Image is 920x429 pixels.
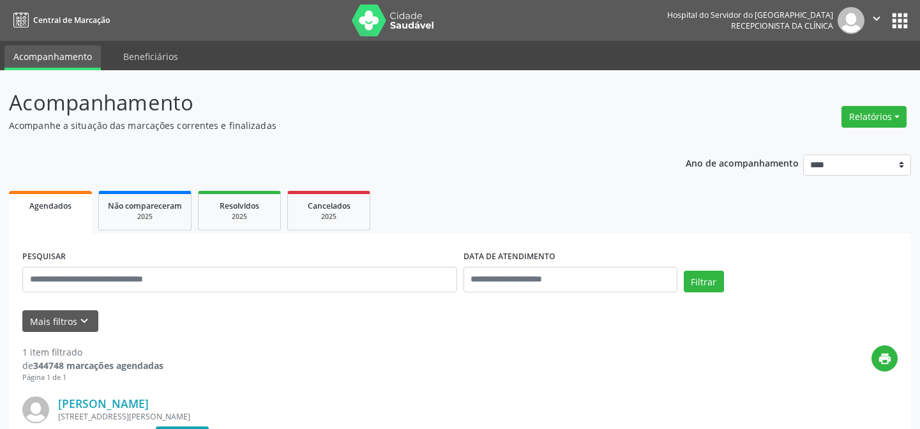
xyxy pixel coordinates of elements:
[9,87,640,119] p: Acompanhamento
[77,314,91,328] i: keyboard_arrow_down
[220,200,259,211] span: Resolvidos
[114,45,187,68] a: Beneficiários
[297,212,361,222] div: 2025
[308,200,351,211] span: Cancelados
[58,411,706,422] div: [STREET_ADDRESS][PERSON_NAME]
[841,106,907,128] button: Relatórios
[108,200,182,211] span: Não compareceram
[838,7,864,34] img: img
[889,10,911,32] button: apps
[22,372,163,383] div: Página 1 de 1
[870,11,884,26] i: 
[33,15,110,26] span: Central de Marcação
[9,10,110,31] a: Central de Marcação
[22,359,163,372] div: de
[464,247,555,267] label: DATA DE ATENDIMENTO
[22,396,49,423] img: img
[684,271,724,292] button: Filtrar
[731,20,833,31] span: Recepcionista da clínica
[667,10,833,20] div: Hospital do Servidor do [GEOGRAPHIC_DATA]
[29,200,72,211] span: Agendados
[9,119,640,132] p: Acompanhe a situação das marcações correntes e finalizadas
[864,7,889,34] button: 
[22,247,66,267] label: PESQUISAR
[22,345,163,359] div: 1 item filtrado
[22,310,98,333] button: Mais filtroskeyboard_arrow_down
[58,396,149,410] a: [PERSON_NAME]
[4,45,101,70] a: Acompanhamento
[878,352,892,366] i: print
[686,154,799,170] p: Ano de acompanhamento
[207,212,271,222] div: 2025
[108,212,182,222] div: 2025
[33,359,163,372] strong: 344748 marcações agendadas
[871,345,898,372] button: print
